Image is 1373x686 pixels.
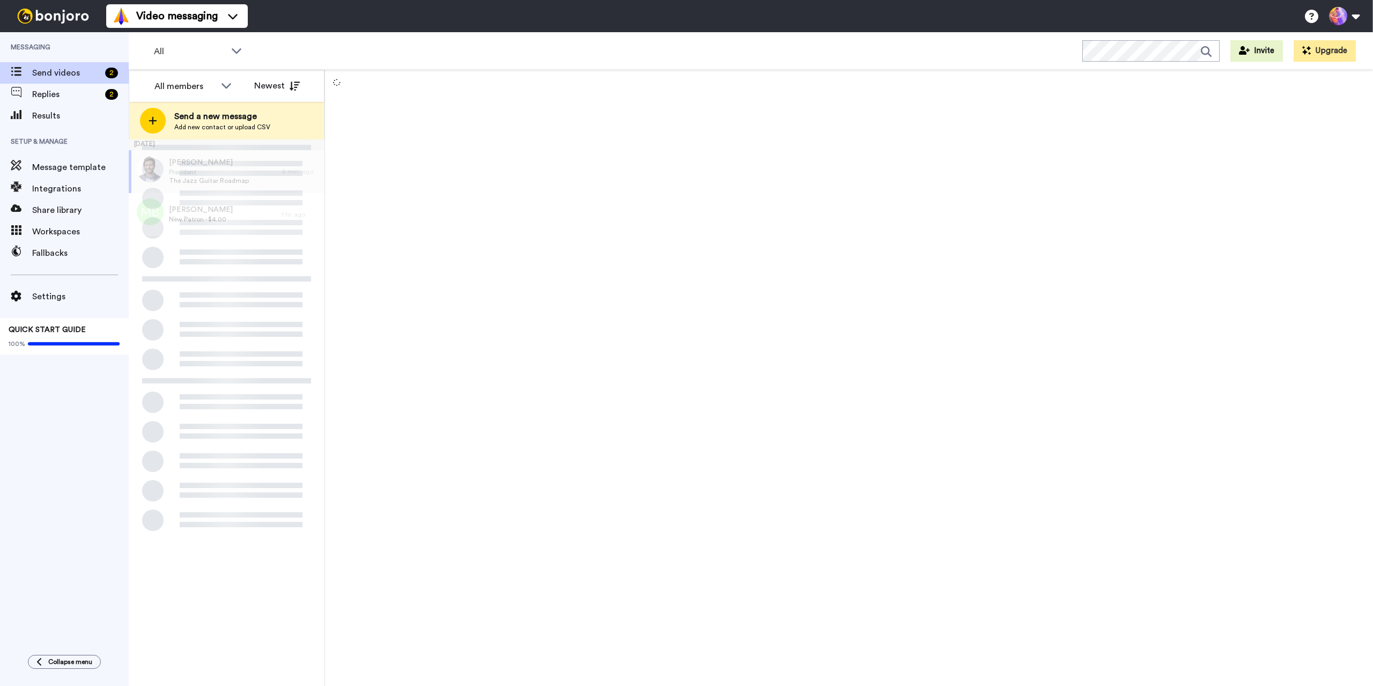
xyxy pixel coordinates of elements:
[246,75,308,97] button: Newest
[169,176,249,185] span: The Jazz Guitar Roadmap
[105,68,118,78] div: 2
[13,9,93,24] img: bj-logo-header-white.svg
[32,204,129,217] span: Share library
[32,67,101,79] span: Send videos
[32,247,129,260] span: Fallbacks
[28,655,101,669] button: Collapse menu
[105,89,118,100] div: 2
[169,204,233,215] span: [PERSON_NAME]
[137,156,164,182] img: 5fed15bb-4c4a-4b88-973b-472f79bc0c98.jpg
[169,168,249,176] span: President
[32,225,129,238] span: Workspaces
[129,139,324,150] div: [DATE]
[136,9,218,24] span: Video messaging
[137,198,164,225] img: mb.png
[174,123,270,131] span: Add new contact or upload CSV
[282,210,319,219] div: 1 hr. ago
[154,80,216,93] div: All members
[174,110,270,123] span: Send a new message
[32,88,101,101] span: Replies
[282,167,319,176] div: 4 min. ago
[1230,40,1283,62] button: Invite
[9,340,25,348] span: 100%
[32,161,129,174] span: Message template
[1294,40,1356,62] button: Upgrade
[48,658,92,666] span: Collapse menu
[32,109,129,122] span: Results
[113,8,130,25] img: vm-color.svg
[9,326,86,334] span: QUICK START GUIDE
[32,290,129,303] span: Settings
[32,182,129,195] span: Integrations
[169,157,249,168] span: [PERSON_NAME]
[154,45,226,58] span: All
[169,215,233,224] span: New Patron - $4.00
